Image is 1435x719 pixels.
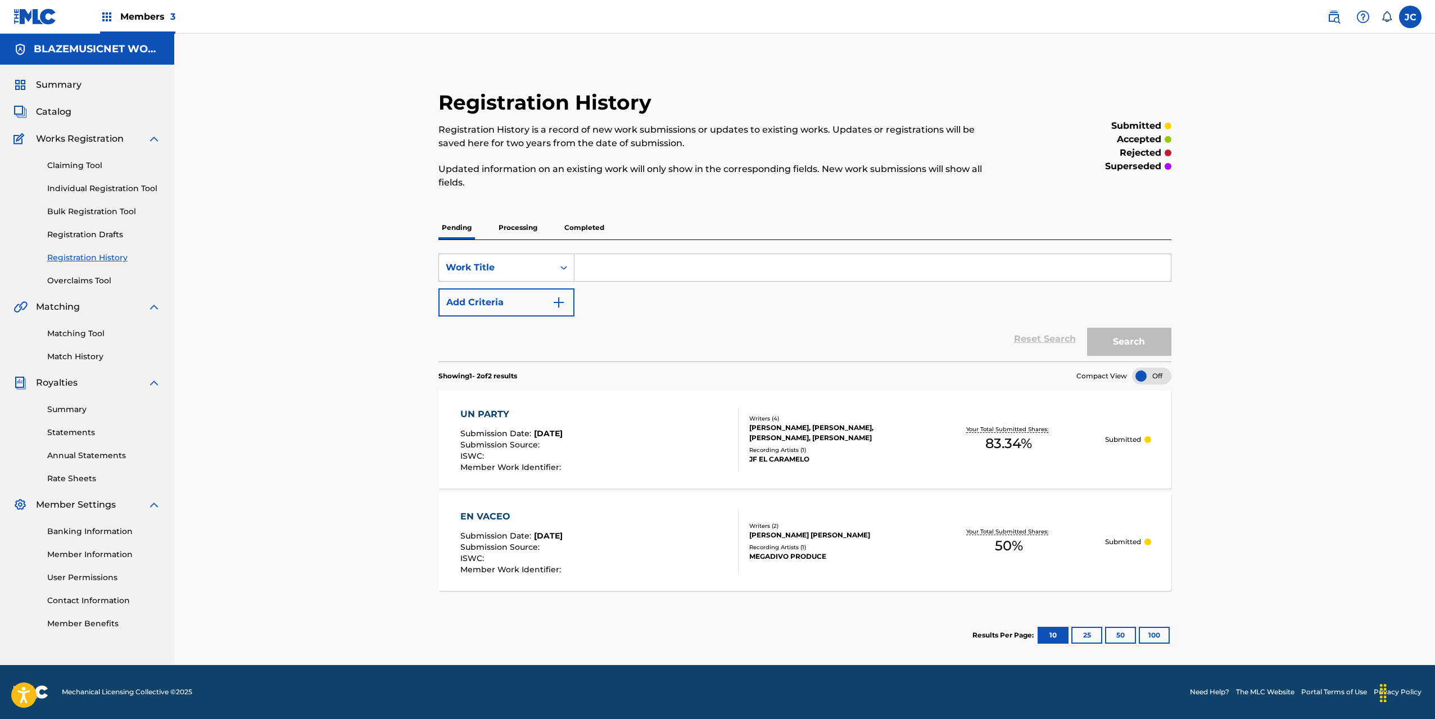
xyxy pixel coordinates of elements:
span: Mechanical Licensing Collective © 2025 [62,687,192,697]
a: Contact Information [47,595,161,607]
a: Individual Registration Tool [47,183,161,195]
p: Submitted [1105,435,1141,445]
span: Member Settings [36,498,116,512]
p: Pending [438,216,475,239]
a: EN VACEOSubmission Date:[DATE]Submission Source:ISWC:Member Work Identifier:Writers (2)[PERSON_NA... [438,492,1171,591]
p: Your Total Submitted Shares: [966,527,1051,536]
button: 50 [1105,627,1136,644]
div: [PERSON_NAME] [PERSON_NAME] [749,530,913,540]
div: UN PARTY [460,408,564,421]
p: accepted [1117,133,1161,146]
span: Member Work Identifier : [460,462,564,472]
span: Royalties [36,376,78,390]
span: [DATE] [534,428,563,438]
a: SummarySummary [13,78,82,92]
span: ISWC : [460,451,487,461]
div: MEGADIVO PRODUCE [749,551,913,562]
p: rejected [1120,146,1161,160]
a: Registration Drafts [47,229,161,241]
div: EN VACEO [460,510,564,523]
span: Member Work Identifier : [460,564,564,575]
a: Portal Terms of Use [1301,687,1367,697]
span: ISWC : [460,553,487,563]
a: Statements [47,427,161,438]
h5: BLAZEMUSICNET WORLDWIDE [34,43,161,56]
a: Member Information [47,549,161,560]
img: Top Rightsholders [100,10,114,24]
span: Submission Date : [460,428,534,438]
img: Works Registration [13,132,28,146]
p: Submitted [1105,537,1141,547]
span: 3 [170,11,175,22]
span: Members [120,10,175,23]
img: expand [147,498,161,512]
img: expand [147,300,161,314]
img: Royalties [13,376,27,390]
p: Processing [495,216,541,239]
span: [DATE] [534,531,563,541]
a: Privacy Policy [1374,687,1422,697]
img: Matching [13,300,28,314]
a: Claiming Tool [47,160,161,171]
img: Catalog [13,105,27,119]
img: MLC Logo [13,8,57,25]
a: Public Search [1323,6,1345,28]
a: Match History [47,351,161,363]
div: Help [1352,6,1374,28]
img: Accounts [13,43,27,56]
p: Results Per Page: [972,630,1036,640]
p: submitted [1111,119,1161,133]
p: Your Total Submitted Shares: [966,425,1051,433]
button: 100 [1139,627,1170,644]
a: Registration History [47,252,161,264]
a: User Permissions [47,572,161,584]
img: help [1356,10,1370,24]
a: Annual Statements [47,450,161,462]
a: Matching Tool [47,328,161,340]
button: Add Criteria [438,288,574,316]
a: Rate Sheets [47,473,161,485]
div: User Menu [1399,6,1422,28]
div: Notifications [1381,11,1392,22]
span: Summary [36,78,82,92]
div: JF EL CARAMELO [749,454,913,464]
span: 83.34 % [985,433,1032,454]
button: 25 [1071,627,1102,644]
div: Work Title [446,261,547,274]
p: superseded [1105,160,1161,173]
img: expand [147,132,161,146]
iframe: Resource Center [1404,503,1435,593]
h2: Registration History [438,90,657,115]
div: [PERSON_NAME], [PERSON_NAME], [PERSON_NAME], [PERSON_NAME] [749,423,913,443]
span: Submission Date : [460,531,534,541]
a: Summary [47,404,161,415]
a: Banking Information [47,526,161,537]
p: Updated information on an existing work will only show in the corresponding fields. New work subm... [438,162,1003,189]
a: CatalogCatalog [13,105,71,119]
span: Catalog [36,105,71,119]
div: Writers ( 4 ) [749,414,913,423]
div: Recording Artists ( 1 ) [749,543,913,551]
p: Showing 1 - 2 of 2 results [438,371,517,381]
div: Writers ( 2 ) [749,522,913,530]
div: Recording Artists ( 1 ) [749,446,913,454]
img: logo [13,685,48,699]
img: Summary [13,78,27,92]
form: Search Form [438,254,1171,361]
p: Registration History is a record of new work submissions or updates to existing works. Updates or... [438,123,1003,150]
img: 9d2ae6d4665cec9f34b9.svg [552,296,565,309]
button: 10 [1038,627,1069,644]
span: 50 % [995,536,1023,556]
span: Works Registration [36,132,124,146]
a: Bulk Registration Tool [47,206,161,218]
a: Overclaims Tool [47,275,161,287]
div: Drag [1374,676,1392,710]
a: Member Benefits [47,618,161,630]
a: UN PARTYSubmission Date:[DATE]Submission Source:ISWC:Member Work Identifier:Writers (4)[PERSON_NA... [438,390,1171,489]
span: Matching [36,300,80,314]
span: Submission Source : [460,440,542,450]
img: expand [147,376,161,390]
iframe: Chat Widget [1379,665,1435,719]
span: Compact View [1076,371,1127,381]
